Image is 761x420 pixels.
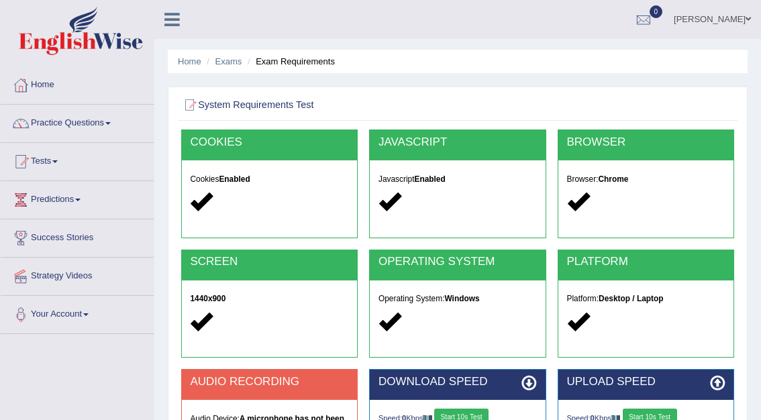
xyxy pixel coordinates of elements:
h2: AUDIO RECORDING [190,376,348,388]
strong: Desktop / Laptop [599,294,663,303]
a: Exams [215,56,242,66]
a: Strategy Videos [1,258,154,291]
h5: Platform: [567,295,725,303]
h5: Cookies [190,175,348,184]
h2: COOKIES [190,136,348,149]
strong: 1440x900 [190,294,225,303]
h2: UPLOAD SPEED [567,376,725,388]
h5: Operating System: [378,295,537,303]
h2: OPERATING SYSTEM [378,256,537,268]
h2: BROWSER [567,136,725,149]
strong: Enabled [219,174,250,184]
a: Success Stories [1,219,154,253]
h2: PLATFORM [567,256,725,268]
strong: Windows [444,294,479,303]
h2: SCREEN [190,256,348,268]
a: Home [178,56,201,66]
strong: Enabled [415,174,446,184]
a: Practice Questions [1,105,154,138]
h2: DOWNLOAD SPEED [378,376,537,388]
a: Tests [1,143,154,176]
a: Predictions [1,181,154,215]
a: Your Account [1,296,154,329]
strong: Chrome [598,174,628,184]
h2: System Requirements Test [181,97,524,114]
h2: JAVASCRIPT [378,136,537,149]
a: Home [1,66,154,100]
h5: Browser: [567,175,725,184]
li: Exam Requirements [244,55,335,68]
h5: Javascript [378,175,537,184]
span: 0 [650,5,663,18]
